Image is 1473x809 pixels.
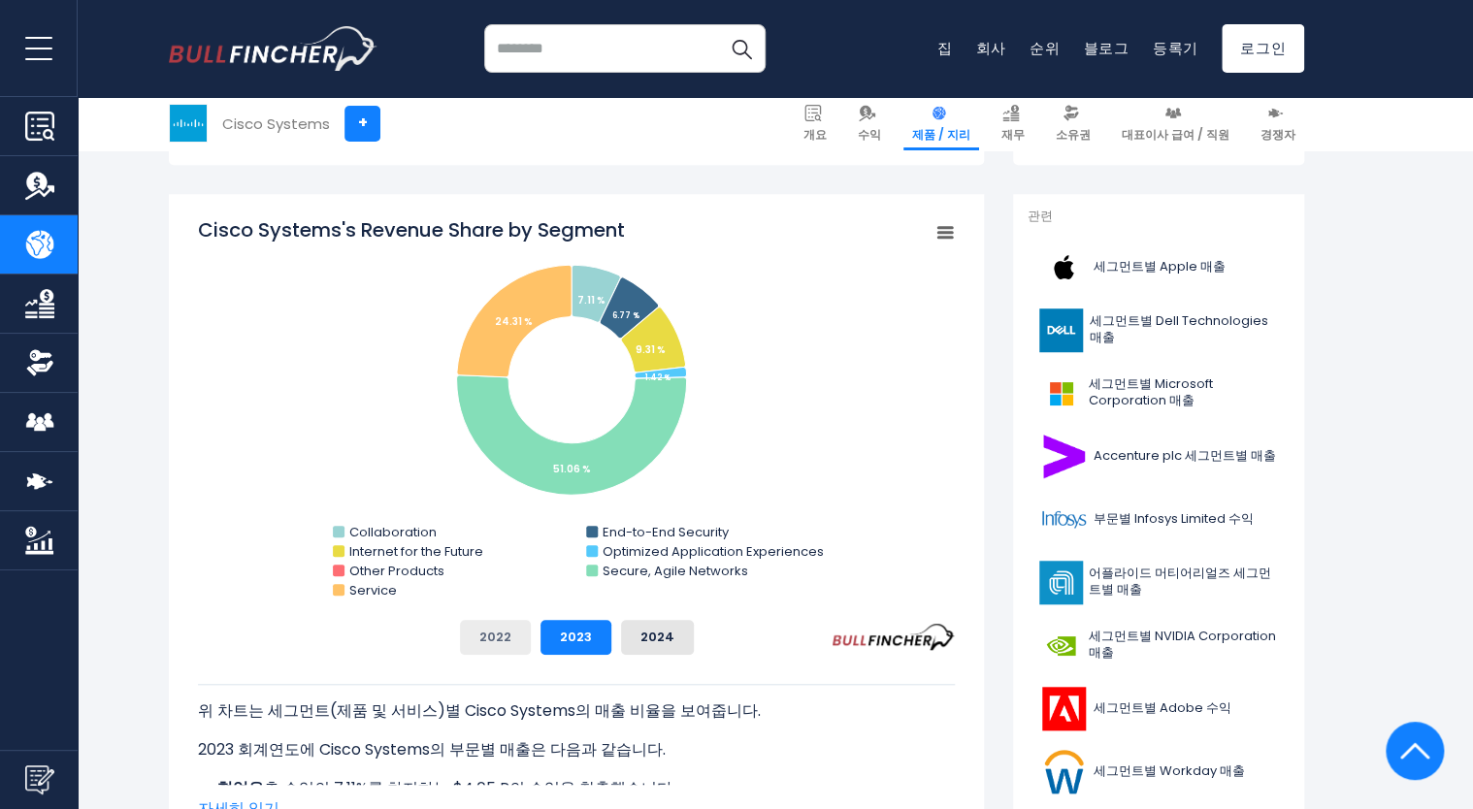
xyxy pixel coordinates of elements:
span: 대표이사 급여 / 직원 [1122,127,1229,143]
text: Optimized Application Experiences [603,542,824,561]
a: 수익 [849,97,890,150]
a: 등록기 [1153,38,1198,58]
a: 블로그 [1083,38,1129,58]
li: 총 수익의 7.11%를 차지하는 $4.05 B의 수익을 창출했습니다. [198,777,955,800]
span: 부문별 Infosys Limited 수익 [1094,511,1254,528]
svg: Cisco Systems's Revenue Share by Segment [198,216,955,604]
a: 부문별 Infosys Limited 수익 [1028,493,1290,546]
span: 소유권 [1056,127,1091,143]
text: Internet for the Future [349,542,483,561]
text: Other Products [349,562,444,580]
img: CSCO logo [170,105,207,142]
img: WDAY 로고 [1039,750,1088,793]
a: 세그먼트별 Adobe 수익 [1028,682,1290,735]
span: 제품 / 지리 [912,127,970,143]
p: 2023 회계연도에 Cisco Systems의 부문별 매출은 다음과 같습니다. [198,738,955,761]
button: 2023 [540,620,611,655]
span: 세그먼트별 Apple 매출 [1094,259,1226,275]
span: 경쟁자 [1260,127,1295,143]
span: 세그먼트별 NVIDIA Corporation 매출 [1089,629,1278,662]
a: 제품 / 지리 [903,97,979,150]
a: 로그인 [1222,24,1304,73]
p: 위 차트는 세그먼트(제품 및 서비스)별 Cisco Systems의 매출 비율을 보여줍니다. [198,699,955,723]
img: AAPL 로고 [1039,245,1088,289]
img: ADBE 로고 [1039,687,1088,730]
p: 관련 [1028,209,1290,225]
button: 2024 [621,620,694,655]
text: Secure, Agile Networks [603,562,748,580]
button: 검색 [717,24,766,73]
a: 어플라이드 머티어리얼즈 세그먼트별 매출 [1028,556,1290,609]
text: End-to-End Security [603,523,730,541]
tspan: 9.31 % [636,342,666,357]
a: 소유권 [1047,97,1099,150]
span: 세그먼트별 Adobe 수익 [1094,700,1231,717]
img: AMAT 로고 [1039,561,1083,604]
div: Cisco Systems [222,113,330,135]
a: 세그먼트별 NVIDIA Corporation 매출 [1028,619,1290,672]
a: 세그먼트별 Microsoft Corporation 매출 [1028,367,1290,420]
text: Collaboration [349,523,437,541]
tspan: 1.42 % [645,372,671,383]
img: 소유권 [25,348,54,377]
img: MSFT 로고 [1039,372,1083,415]
a: 홈페이지 바로가기 [169,26,377,71]
a: + [344,106,380,142]
tspan: 6.77 % [612,310,639,321]
tspan: 51.06 % [553,462,591,476]
a: 순위 [1030,38,1061,58]
span: 개요 [803,127,827,143]
a: 대표이사 급여 / 직원 [1113,97,1238,150]
tspan: 7.11 % [577,293,606,307]
span: 세그먼트별 Workday 매출 [1094,763,1245,780]
span: Accenture plc 세그먼트별 매출 [1094,448,1276,465]
tspan: 24.31 % [495,314,533,329]
a: 집 [937,38,953,58]
a: 회사 [975,38,1006,58]
span: 재무 [1001,127,1025,143]
a: 재무 [993,97,1033,150]
span: 세그먼트별 Microsoft Corporation 매출 [1089,376,1278,409]
text: Service [349,581,397,599]
a: Accenture plc 세그먼트별 매출 [1028,430,1290,483]
button: 2022 [460,620,531,655]
a: 세그먼트별 Workday 매출 [1028,745,1290,798]
img: INFY 로고 [1039,498,1088,541]
span: 세그먼트별 Dell Technologies 매출 [1090,313,1278,346]
span: 어플라이드 머티어리얼즈 세그먼트별 매출 [1089,566,1278,599]
img: ACN 로고 [1039,435,1088,478]
a: 개요 [795,97,835,150]
tspan: Cisco Systems's Revenue Share by Segment [198,216,625,243]
span: 수익 [858,127,881,143]
a: 세그먼트별 Dell Technologies 매출 [1028,304,1290,357]
b: 협업은 [217,777,264,799]
a: 세그먼트별 Apple 매출 [1028,241,1290,294]
a: 경쟁자 [1252,97,1304,150]
img: 불핀처 로고 [169,26,377,71]
img: DELL 로고 [1039,308,1084,352]
img: NVDA 로고 [1039,624,1083,667]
